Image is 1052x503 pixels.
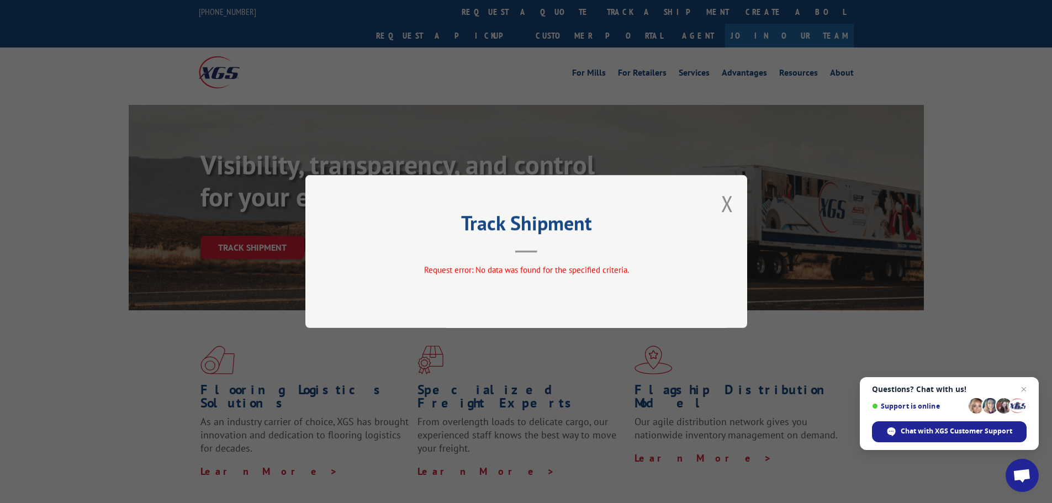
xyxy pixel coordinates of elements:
span: Chat with XGS Customer Support [901,426,1012,436]
h2: Track Shipment [361,215,692,236]
span: Support is online [872,402,965,410]
span: Close chat [1017,383,1030,396]
button: Close modal [721,189,733,218]
span: Request error: No data was found for the specified criteria. [424,264,628,275]
div: Chat with XGS Customer Support [872,421,1027,442]
span: Questions? Chat with us! [872,385,1027,394]
div: Open chat [1006,459,1039,492]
